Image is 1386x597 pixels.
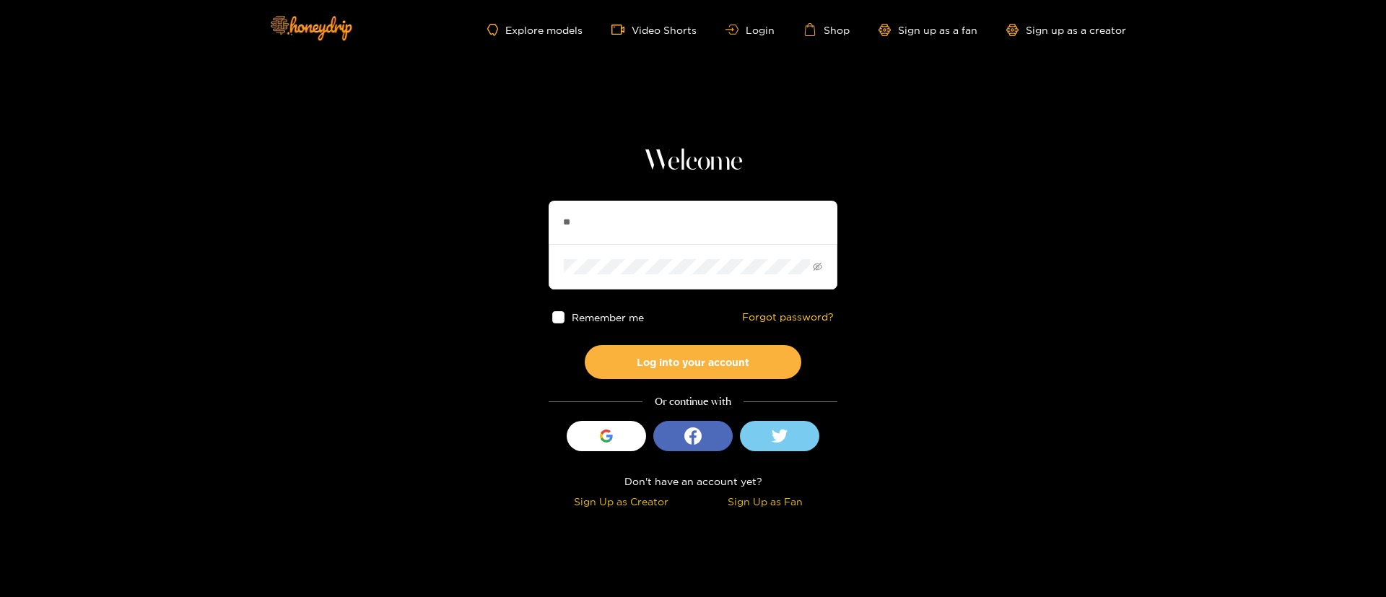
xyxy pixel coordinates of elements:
[725,25,775,35] a: Login
[813,262,822,271] span: eye-invisible
[611,23,697,36] a: Video Shorts
[611,23,632,36] span: video-camera
[697,493,834,510] div: Sign Up as Fan
[879,24,977,36] a: Sign up as a fan
[549,473,837,489] div: Don't have an account yet?
[549,393,837,410] div: Or continue with
[552,493,689,510] div: Sign Up as Creator
[1006,24,1126,36] a: Sign up as a creator
[803,23,850,36] a: Shop
[585,345,801,379] button: Log into your account
[572,312,644,323] span: Remember me
[742,311,834,323] a: Forgot password?
[549,144,837,179] h1: Welcome
[487,24,583,36] a: Explore models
